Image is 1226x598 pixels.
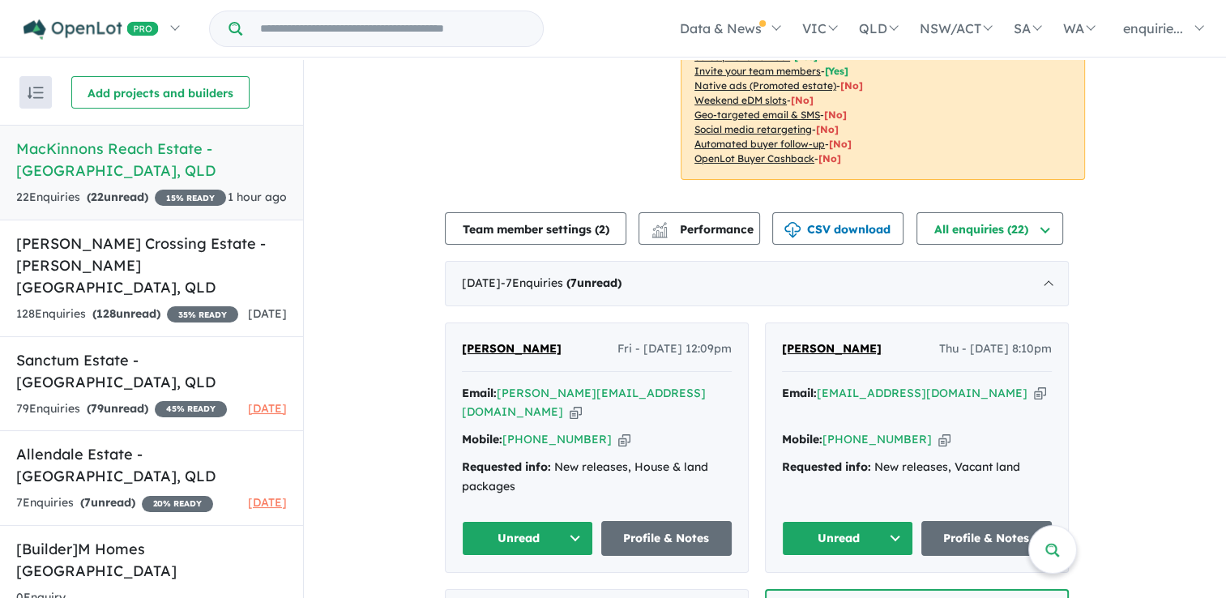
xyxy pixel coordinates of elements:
[167,306,238,322] span: 35 % READY
[445,261,1069,306] div: [DATE]
[1123,20,1183,36] span: enquirie...
[155,401,227,417] span: 45 % READY
[84,495,91,510] span: 7
[822,432,932,446] a: [PHONE_NUMBER]
[829,138,852,150] span: [No]
[694,138,825,150] u: Automated buyer follow-up
[28,87,44,99] img: sort.svg
[16,138,287,182] h5: MacKinnons Reach Estate - [GEOGRAPHIC_DATA] , QLD
[939,340,1052,359] span: Thu - [DATE] 8:10pm
[16,399,227,419] div: 79 Enquir ies
[782,459,871,474] strong: Requested info:
[694,152,814,164] u: OpenLot Buyer Cashback
[16,188,226,207] div: 22 Enquir ies
[694,65,821,77] u: Invite your team members
[16,493,213,513] div: 7 Enquir ies
[570,404,582,421] button: Copy
[938,431,950,448] button: Copy
[462,386,706,420] a: [PERSON_NAME][EMAIL_ADDRESS][DOMAIN_NAME]
[654,222,754,237] span: Performance
[91,401,104,416] span: 79
[782,386,817,400] strong: Email:
[694,109,820,121] u: Geo-targeted email & SMS
[16,233,287,298] h5: [PERSON_NAME] Crossing Estate - [PERSON_NAME][GEOGRAPHIC_DATA] , QLD
[92,306,160,321] strong: ( unread)
[651,227,668,237] img: bar-chart.svg
[16,443,287,487] h5: Allendale Estate - [GEOGRAPHIC_DATA] , QLD
[228,190,287,204] span: 1 hour ago
[96,306,116,321] span: 128
[782,340,882,359] a: [PERSON_NAME]
[601,521,733,556] a: Profile & Notes
[916,212,1063,245] button: All enquiries (22)
[248,495,287,510] span: [DATE]
[617,340,732,359] span: Fri - [DATE] 12:09pm
[71,76,250,109] button: Add projects and builders
[248,306,287,321] span: [DATE]
[570,276,577,290] span: 7
[155,190,226,206] span: 15 % READY
[462,432,502,446] strong: Mobile:
[246,11,540,46] input: Try estate name, suburb, builder or developer
[91,190,104,204] span: 22
[782,432,822,446] strong: Mobile:
[694,123,812,135] u: Social media retargeting
[87,190,148,204] strong: ( unread)
[791,94,814,106] span: [No]
[566,276,622,290] strong: ( unread)
[824,109,847,121] span: [No]
[782,341,882,356] span: [PERSON_NAME]
[462,459,551,474] strong: Requested info:
[825,65,848,77] span: [ Yes ]
[694,94,787,106] u: Weekend eDM slots
[782,521,913,556] button: Unread
[639,212,760,245] button: Performance
[1034,385,1046,402] button: Copy
[772,212,903,245] button: CSV download
[462,386,497,400] strong: Email:
[16,349,287,393] h5: Sanctum Estate - [GEOGRAPHIC_DATA] , QLD
[16,305,238,324] div: 128 Enquir ies
[502,432,612,446] a: [PHONE_NUMBER]
[782,458,1052,477] div: New releases, Vacant land
[462,341,562,356] span: [PERSON_NAME]
[501,276,622,290] span: - 7 Enquir ies
[599,222,605,237] span: 2
[142,496,213,512] span: 20 % READY
[445,212,626,245] button: Team member settings (2)
[618,431,630,448] button: Copy
[817,386,1027,400] a: [EMAIL_ADDRESS][DOMAIN_NAME]
[784,222,801,238] img: download icon
[87,401,148,416] strong: ( unread)
[652,222,667,231] img: line-chart.svg
[462,521,593,556] button: Unread
[840,79,863,92] span: [No]
[16,538,287,582] h5: [Builder] M Homes [GEOGRAPHIC_DATA]
[248,401,287,416] span: [DATE]
[462,458,732,497] div: New releases, House & land packages
[816,123,839,135] span: [No]
[462,340,562,359] a: [PERSON_NAME]
[921,521,1053,556] a: Profile & Notes
[23,19,159,40] img: Openlot PRO Logo White
[694,79,836,92] u: Native ads (Promoted estate)
[818,152,841,164] span: [No]
[80,495,135,510] strong: ( unread)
